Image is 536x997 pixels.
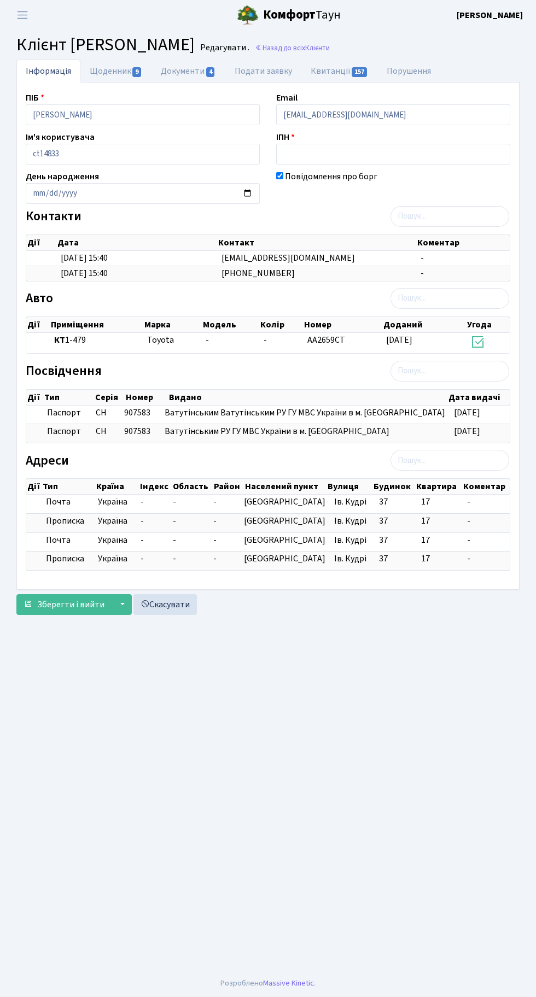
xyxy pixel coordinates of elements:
th: Коментар [416,235,510,250]
span: - [213,534,217,546]
th: Колір [259,317,303,332]
label: ПІБ [26,91,44,104]
span: 17 [421,534,430,546]
label: Ім'я користувача [26,131,95,144]
b: Комфорт [263,6,316,24]
div: Розроблено . [220,977,316,989]
label: Посвідчення [26,363,102,379]
span: - [141,534,144,546]
th: Коментар [462,479,510,494]
span: Паспорт [47,425,87,438]
span: 157 [352,67,367,77]
th: Дії [26,235,56,250]
th: Серія [94,390,124,405]
th: Країна [95,479,139,494]
span: Почта [46,534,71,547]
label: Повідомлення про борг [285,170,377,183]
th: Дії [26,479,42,494]
th: Дата видачі [447,390,510,405]
th: Дії [26,317,50,332]
span: [DATE] 15:40 [61,267,108,279]
span: - [206,334,209,346]
input: Пошук... [391,450,509,471]
th: Індекс [139,479,172,494]
span: Ів. Кудрі [334,534,366,546]
span: - [173,496,176,508]
th: Контакт [217,235,416,250]
span: [DATE] 15:40 [61,252,108,264]
span: 37 [379,496,388,508]
span: Україна [98,553,132,565]
span: Toyota [147,334,174,346]
a: [PERSON_NAME] [457,9,523,22]
span: - [421,267,424,279]
th: Квартира [415,479,462,494]
label: Адреси [26,453,69,469]
span: [DATE] [386,334,412,346]
span: 907583 [124,407,150,419]
span: [PHONE_NUMBER] [222,267,295,279]
span: Ватутінським Ватутінським РУ ГУ МВС України в м. [GEOGRAPHIC_DATA] [165,407,445,419]
b: [PERSON_NAME] [457,9,523,21]
span: Таун [263,6,341,25]
label: Авто [26,291,53,307]
span: Клієнти [305,43,330,53]
span: 37 [379,515,388,527]
span: Почта [46,496,71,508]
th: Вулиця [327,479,373,494]
span: [DATE] [454,407,480,419]
label: День народження [26,170,99,183]
span: 37 [379,534,388,546]
a: Квитанції [301,60,377,83]
span: Ів. Кудрі [334,496,366,508]
a: Подати заявку [225,60,301,83]
input: Пошук... [391,206,509,227]
span: [GEOGRAPHIC_DATA] [244,534,325,546]
a: Щоденник [80,60,152,83]
th: Модель [202,317,260,332]
th: Будинок [372,479,415,494]
input: Пошук... [391,288,509,309]
span: 9 [132,67,141,77]
button: Переключити навігацію [9,6,36,24]
span: [EMAIL_ADDRESS][DOMAIN_NAME] [222,252,355,264]
th: Область [172,479,213,494]
a: Порушення [377,60,440,83]
button: Зберегти і вийти [16,594,112,615]
th: Марка [143,317,202,332]
th: Номер [303,317,382,332]
span: Паспорт [47,407,87,419]
th: Дата [56,235,217,250]
span: 17 [421,496,430,508]
span: - [467,553,470,565]
span: - [173,515,176,527]
span: 4 [206,67,215,77]
th: Приміщення [50,317,143,332]
th: Доданий [382,317,466,332]
th: Район [213,479,244,494]
span: Ів. Кудрі [334,553,366,565]
th: Номер [125,390,168,405]
span: СН [96,425,107,437]
label: ІПН [276,131,295,144]
span: [GEOGRAPHIC_DATA] [244,515,325,527]
span: - [213,496,217,508]
span: - [264,334,267,346]
span: Ів. Кудрі [334,515,366,527]
span: - [141,515,144,527]
span: - [173,534,176,546]
span: АА2659СТ [307,334,345,346]
span: СН [96,407,107,419]
span: Україна [98,534,132,547]
label: Контакти [26,209,81,225]
span: Прописка [46,515,84,527]
input: Пошук... [391,361,509,382]
span: Україна [98,496,132,508]
b: КТ [54,334,65,346]
th: Дії [26,390,43,405]
span: - [467,496,470,508]
span: Клієнт [PERSON_NAME] [16,32,195,57]
span: [GEOGRAPHIC_DATA] [244,496,325,508]
span: Ватутінським РУ ГУ МВС України в м. [GEOGRAPHIC_DATA] [165,425,389,437]
span: - [141,553,144,565]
